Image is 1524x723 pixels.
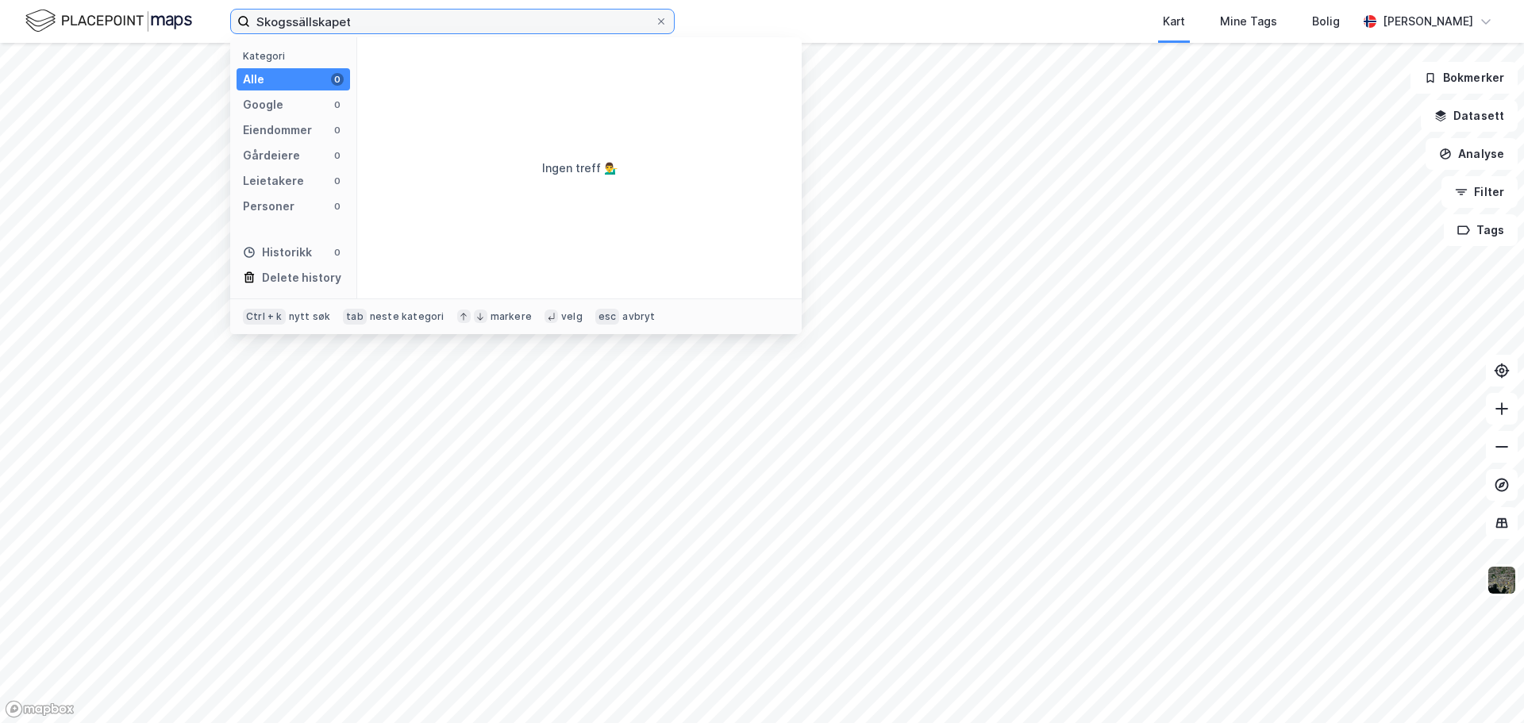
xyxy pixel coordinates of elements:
[243,243,312,262] div: Historikk
[1312,12,1340,31] div: Bolig
[331,98,344,111] div: 0
[243,171,304,190] div: Leietakere
[1426,138,1518,170] button: Analyse
[1410,62,1518,94] button: Bokmerker
[5,700,75,718] a: Mapbox homepage
[1220,12,1277,31] div: Mine Tags
[1383,12,1473,31] div: [PERSON_NAME]
[331,246,344,259] div: 0
[1441,176,1518,208] button: Filter
[243,50,350,62] div: Kategori
[622,310,655,323] div: avbryt
[331,124,344,137] div: 0
[542,159,618,178] div: Ingen treff 💁‍♂️
[1445,647,1524,723] iframe: Chat Widget
[25,7,192,35] img: logo.f888ab2527a4732fd821a326f86c7f29.svg
[243,197,294,216] div: Personer
[331,73,344,86] div: 0
[243,121,312,140] div: Eiendommer
[289,310,331,323] div: nytt søk
[1163,12,1185,31] div: Kart
[331,149,344,162] div: 0
[1444,214,1518,246] button: Tags
[343,309,367,325] div: tab
[561,310,583,323] div: velg
[331,175,344,187] div: 0
[1421,100,1518,132] button: Datasett
[250,10,655,33] input: Søk på adresse, matrikkel, gårdeiere, leietakere eller personer
[370,310,444,323] div: neste kategori
[595,309,620,325] div: esc
[1487,565,1517,595] img: 9k=
[243,95,283,114] div: Google
[491,310,532,323] div: markere
[243,309,286,325] div: Ctrl + k
[243,146,300,165] div: Gårdeiere
[331,200,344,213] div: 0
[243,70,264,89] div: Alle
[262,268,341,287] div: Delete history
